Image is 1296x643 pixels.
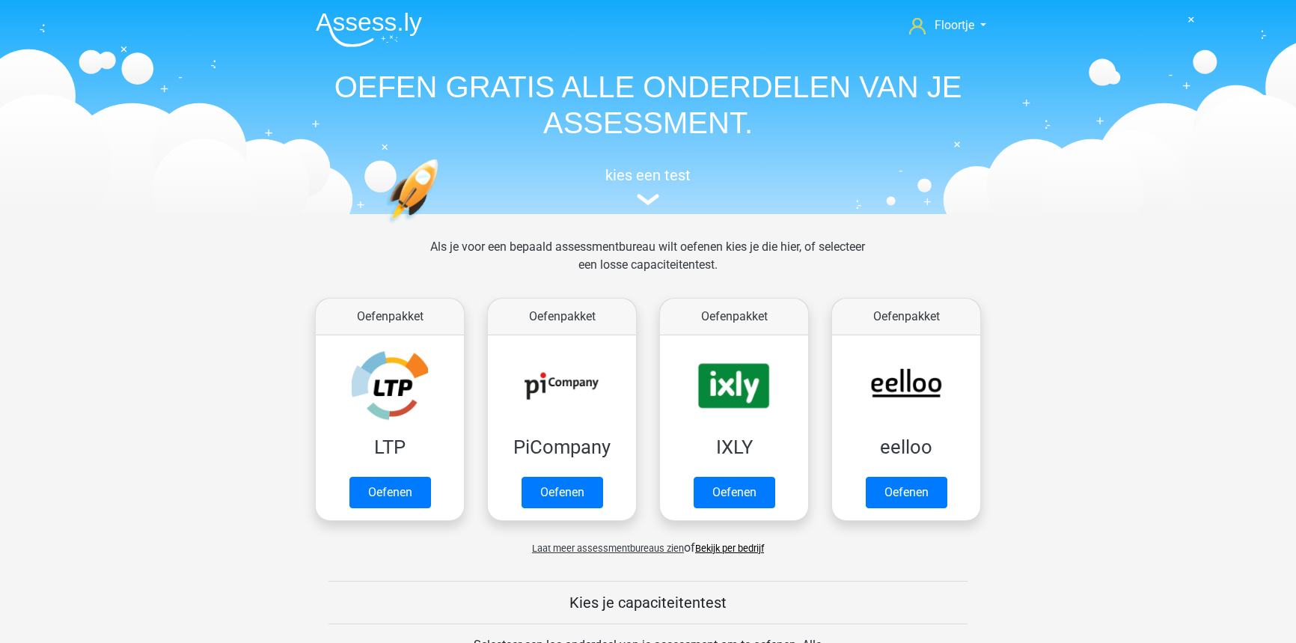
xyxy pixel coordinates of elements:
[695,543,764,554] a: Bekijk per bedrijf
[637,194,659,205] img: assessment
[903,16,992,34] a: Floortje
[316,12,422,47] img: Assessly
[532,543,684,554] span: Laat meer assessmentbureaus zien
[349,477,431,508] a: Oefenen
[304,69,992,141] h1: OEFEN GRATIS ALLE ONDERDELEN VAN JE ASSESSMENT.
[694,477,775,508] a: Oefenen
[304,527,992,557] div: of
[386,159,496,294] img: oefenen
[522,477,603,508] a: Oefenen
[304,166,992,184] h5: kies een test
[328,594,968,612] h5: Kies je capaciteitentest
[935,18,974,32] span: Floortje
[304,166,992,206] a: kies een test
[866,477,947,508] a: Oefenen
[418,238,877,292] div: Als je voor een bepaald assessmentbureau wilt oefenen kies je die hier, of selecteer een losse ca...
